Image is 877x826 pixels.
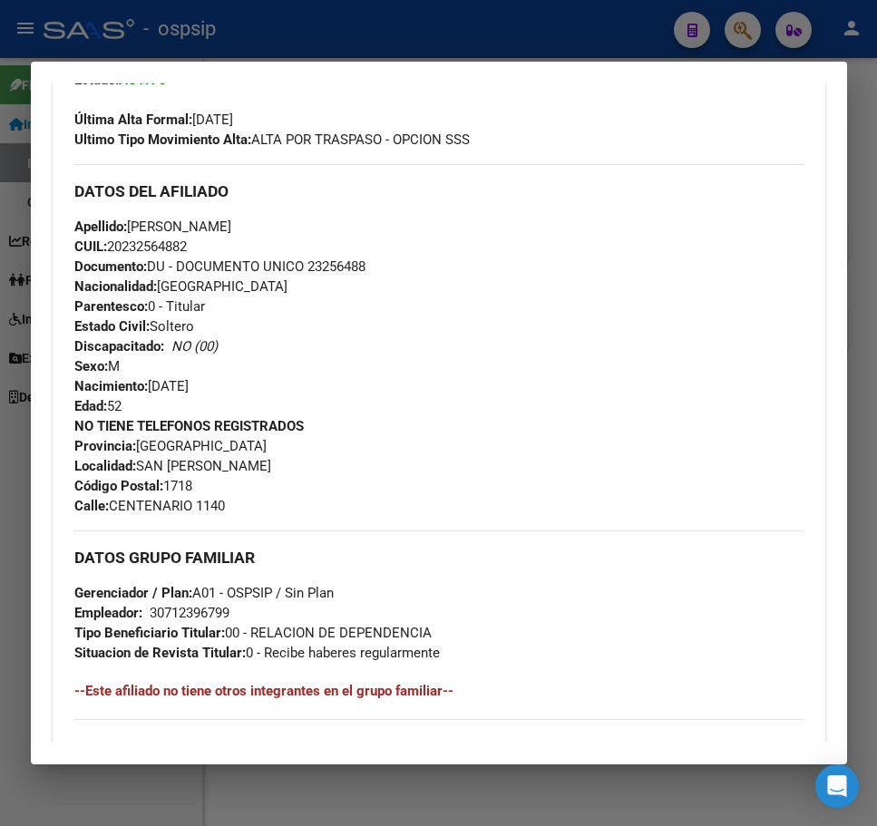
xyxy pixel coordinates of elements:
span: [GEOGRAPHIC_DATA] [74,438,267,454]
span: 00 - RELACION DE DEPENDENCIA [74,625,432,641]
strong: Código Postal: [74,478,163,494]
span: CENTENARIO 1140 [74,498,225,514]
strong: Localidad: [74,458,136,474]
span: [GEOGRAPHIC_DATA] [74,278,287,295]
strong: Parentesco: [74,298,148,315]
span: A01 - OSPSIP / Sin Plan [74,585,334,601]
span: 20232564882 [74,238,187,255]
h3: DATOS DEL AFILIADO [74,181,804,201]
strong: Situacion de Revista Titular: [74,645,246,661]
strong: Última Alta Formal: [74,112,192,128]
span: SAN [PERSON_NAME] [74,458,271,474]
strong: Tipo Beneficiario Titular: [74,625,225,641]
span: M [74,358,120,374]
strong: Documento: [74,258,147,275]
strong: NO TIENE TELEFONOS REGISTRADOS [74,418,304,434]
strong: Gerenciador / Plan: [74,585,192,601]
strong: Edad: [74,398,107,414]
div: Open Intercom Messenger [815,764,859,808]
strong: Calle: [74,498,109,514]
strong: Provincia: [74,438,136,454]
span: DU - DOCUMENTO UNICO 23256488 [74,258,365,275]
span: 52 [74,398,122,414]
strong: Nacimiento: [74,378,148,394]
strong: Apellido: [74,219,127,235]
span: 0 - Recibe haberes regularmente [74,645,440,661]
span: ALTA POR TRASPASO - OPCION SSS [74,131,470,148]
strong: CUIL: [74,238,107,255]
strong: Ultimo Tipo Movimiento Alta: [74,131,251,148]
span: 0 - Titular [74,298,205,315]
span: Soltero [74,318,194,335]
span: [DATE] [74,378,189,394]
h3: DATOS GRUPO FAMILIAR [74,548,804,568]
strong: Nacionalidad: [74,278,157,295]
strong: Sexo: [74,358,108,374]
span: [PERSON_NAME] [74,219,231,235]
strong: Estado Civil: [74,318,150,335]
strong: Empleador: [74,605,142,621]
h4: --Este afiliado no tiene otros integrantes en el grupo familiar-- [74,681,804,701]
div: 30712396799 [150,603,229,623]
span: 1718 [74,478,192,494]
span: [DATE] [74,112,233,128]
strong: Discapacitado: [74,338,164,355]
i: NO (00) [171,338,218,355]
